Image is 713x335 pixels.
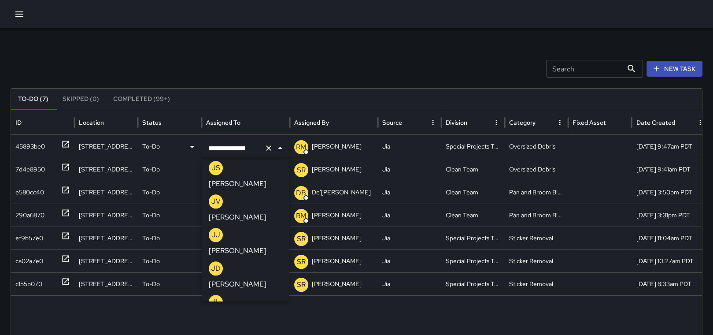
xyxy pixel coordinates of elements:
[505,158,568,181] div: Oversized Debris
[312,227,362,249] p: [PERSON_NAME]
[378,272,441,295] div: Jia
[74,249,138,272] div: 292 Battery Street
[312,181,371,204] p: De'[PERSON_NAME]
[15,227,43,249] div: ef9b57e0
[142,227,160,249] p: To-Do
[312,135,362,158] p: [PERSON_NAME]
[441,272,505,295] div: Special Projects Team
[312,273,362,295] p: [PERSON_NAME]
[297,234,306,244] p: SR
[297,165,306,175] p: SR
[573,119,606,127] div: Fixed Asset
[441,204,505,227] div: Clean Team
[505,249,568,272] div: Sticker Removal
[441,181,505,204] div: Clean Team
[224,158,273,181] p: [PERSON_NAME]
[74,227,138,249] div: 444 Market Street
[206,119,240,127] div: Assigned To
[441,249,505,272] div: Special Projects Team
[15,181,44,204] div: e580cc40
[446,119,467,127] div: Division
[297,279,306,290] p: SR
[632,272,709,295] div: 10/6/2025, 8:33am PDT
[378,249,441,272] div: Jia
[636,119,675,127] div: Date Created
[441,158,505,181] div: Clean Team
[505,135,568,158] div: Oversized Debris
[142,204,160,227] p: To-Do
[378,135,441,158] div: Jia
[427,116,439,129] button: Source column menu
[15,119,22,127] div: ID
[209,179,266,189] p: [PERSON_NAME]
[106,89,177,110] button: Completed (99+)
[211,230,220,240] p: JJ
[74,272,138,295] div: 475 Market Street
[505,272,568,295] div: Sticker Removal
[79,119,104,127] div: Location
[211,297,220,307] p: JL
[490,116,502,129] button: Division column menu
[312,158,362,181] p: [PERSON_NAME]
[211,196,221,207] p: JV
[142,273,160,295] p: To-Do
[15,135,45,158] div: 45893be0
[378,158,441,181] div: Jia
[632,181,709,204] div: 10/6/2025, 3:50pm PDT
[441,227,505,249] div: Special Projects Team
[694,116,706,129] button: Date Created column menu
[74,181,138,204] div: 580 Pacific Avenue
[74,204,138,227] div: 598 Market Street
[632,158,709,181] div: 10/7/2025, 9:41am PDT
[74,158,138,181] div: 592 Pacific Avenue
[15,204,44,227] div: 290a6870
[274,142,286,154] button: Close
[142,158,160,181] p: To-Do
[294,119,329,127] div: Assigned By
[441,135,505,158] div: Special Projects Team
[211,163,220,173] p: JS
[209,246,266,256] p: [PERSON_NAME]
[554,116,566,129] button: Category column menu
[632,135,709,158] div: 10/7/2025, 9:47am PDT
[211,263,221,274] p: JD
[15,158,45,181] div: 7d4e8950
[142,135,160,158] p: To-Do
[142,119,162,127] div: Status
[142,181,160,204] p: To-Do
[11,89,55,110] button: To-Do (7)
[378,181,441,204] div: Jia
[15,273,42,295] div: c155b070
[262,142,275,154] button: Clear
[74,135,138,158] div: 503 Pacific Avenue
[209,212,266,223] p: [PERSON_NAME]
[632,204,709,227] div: 10/6/2025, 3:31pm PDT
[15,250,43,272] div: ca02a7e0
[209,279,266,290] p: [PERSON_NAME]
[632,227,709,249] div: 10/6/2025, 11:04am PDT
[312,204,362,227] p: [PERSON_NAME]
[296,188,306,198] p: DB
[647,61,702,77] button: New Task
[142,250,160,272] p: To-Do
[378,227,441,249] div: Jia
[382,119,402,127] div: Source
[378,204,441,227] div: Jia
[297,257,306,267] p: SR
[55,89,106,110] button: Skipped (0)
[296,211,307,221] p: RM
[509,119,536,127] div: Category
[505,204,568,227] div: Pan and Broom Block Faces
[632,249,709,272] div: 10/6/2025, 10:27am PDT
[505,181,568,204] div: Pan and Broom Block Faces
[312,250,362,272] p: [PERSON_NAME]
[296,142,307,153] p: RM
[505,227,568,249] div: Sticker Removal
